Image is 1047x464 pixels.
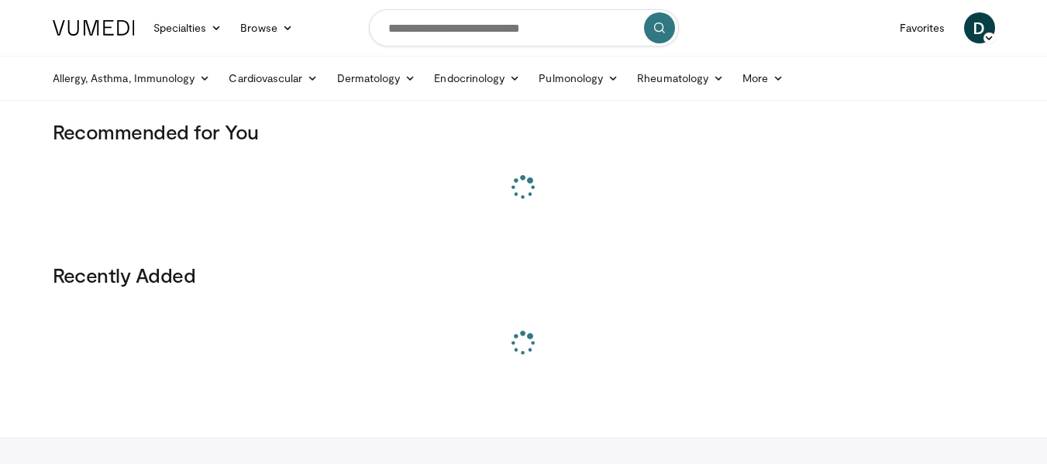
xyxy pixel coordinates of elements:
input: Search topics, interventions [369,9,679,46]
a: More [733,63,793,94]
a: D [964,12,995,43]
a: Favorites [890,12,955,43]
a: Allergy, Asthma, Immunology [43,63,220,94]
h3: Recommended for You [53,119,995,144]
a: Dermatology [328,63,425,94]
h3: Recently Added [53,263,995,287]
a: Cardiovascular [219,63,327,94]
a: Specialties [144,12,232,43]
a: Endocrinology [425,63,529,94]
a: Browse [231,12,302,43]
a: Rheumatology [628,63,733,94]
a: Pulmonology [529,63,628,94]
img: VuMedi Logo [53,20,135,36]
